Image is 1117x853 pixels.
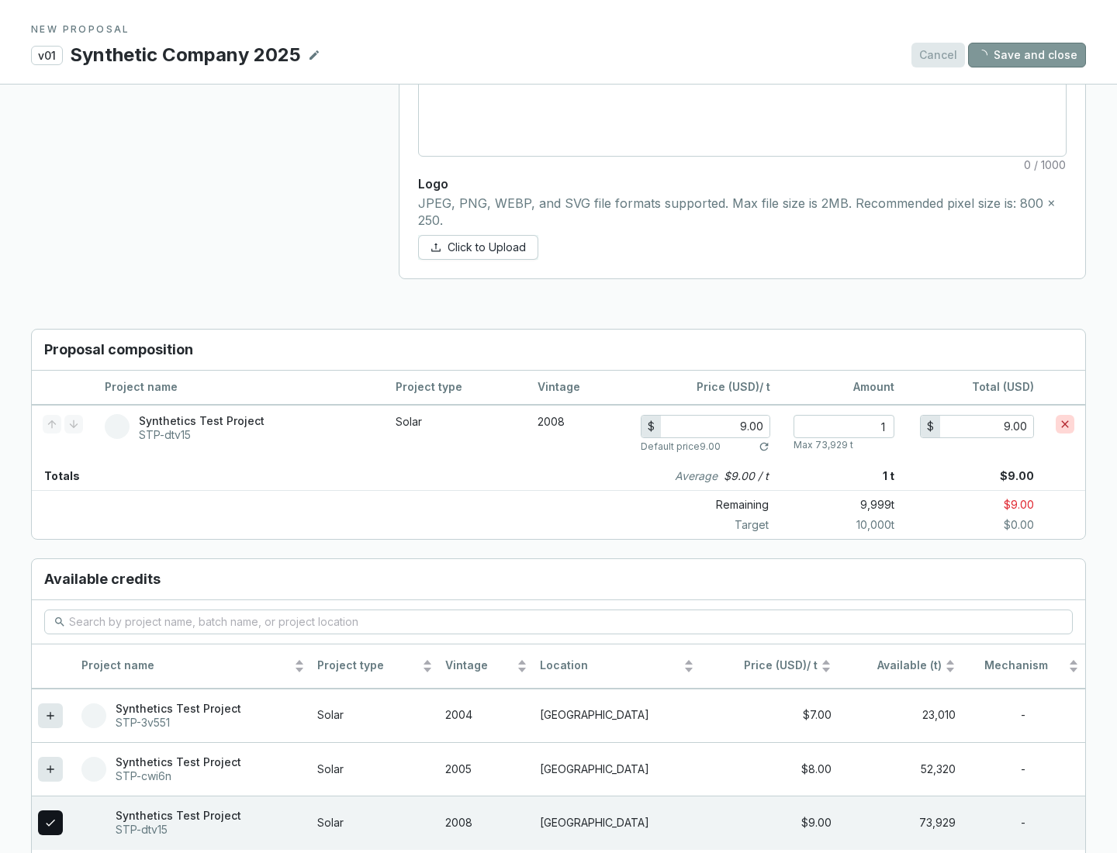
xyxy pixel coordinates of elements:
[921,416,940,437] div: $
[116,755,241,769] p: Synthetics Test Project
[962,644,1085,689] th: Mechanism
[139,428,265,442] p: STP-dtv15
[968,43,1086,67] button: Save and close
[972,380,1034,393] span: Total (USD)
[794,439,853,451] p: Max 73,929 t
[31,23,1086,36] p: NEW PROPOSAL
[448,240,526,255] span: Click to Upload
[311,796,438,849] td: Solar
[707,816,832,831] div: $9.00
[439,689,534,742] td: 2004
[707,762,832,777] div: $8.00
[527,371,630,405] th: Vintage
[781,371,905,405] th: Amount
[838,689,962,742] td: 23,010
[81,658,291,673] span: Project name
[431,242,441,253] span: upload
[418,235,538,260] button: Click to Upload
[75,644,311,689] th: Project name
[540,816,694,831] p: [GEOGRAPHIC_DATA]
[439,742,534,796] td: 2005
[962,689,1085,742] td: -
[968,658,1065,673] span: Mechanism
[32,462,80,490] p: Totals
[641,494,781,516] p: Remaining
[317,658,418,673] span: Project type
[311,689,438,742] td: Solar
[69,613,1050,630] input: Search by project name, batch name, or project location
[744,658,807,672] span: Price (USD)
[116,716,241,730] p: STP-3v551
[116,769,241,783] p: STP-cwi6n
[418,195,1067,229] p: JPEG, PNG, WEBP, and SVG file formats supported. Max file size is 2MB. Recommended pixel size is:...
[540,708,694,723] p: [GEOGRAPHIC_DATA]
[641,517,781,533] p: Target
[838,796,962,849] td: 73,929
[32,330,1085,371] h3: Proposal composition
[974,47,989,62] span: loading
[418,175,1067,192] p: Logo
[724,468,769,484] p: $9.00 / t
[540,658,680,673] span: Location
[445,658,514,673] span: Vintage
[540,762,694,777] p: [GEOGRAPHIC_DATA]
[994,47,1077,63] span: Save and close
[69,42,302,68] p: Synthetic Company 2025
[116,702,241,716] p: Synthetics Test Project
[838,644,962,689] th: Available (t)
[781,517,894,533] p: 10,000 t
[534,644,700,689] th: Location
[641,440,721,453] p: Default price 9.00
[675,468,718,484] i: Average
[630,371,781,405] th: / t
[311,742,438,796] td: Solar
[781,494,894,516] p: 9,999 t
[439,644,534,689] th: Vintage
[838,742,962,796] td: 52,320
[894,462,1085,490] p: $9.00
[116,823,241,837] p: STP-dtv15
[844,658,942,673] span: Available (t)
[385,371,527,405] th: Project type
[139,414,265,428] p: Synthetics Test Project
[707,658,818,673] span: / t
[894,494,1085,516] p: $9.00
[962,796,1085,849] td: -
[707,708,832,723] div: $7.00
[781,462,894,490] p: 1 t
[894,517,1085,533] p: $0.00
[94,371,385,405] th: Project name
[911,43,965,67] button: Cancel
[116,809,241,823] p: Synthetics Test Project
[527,405,630,462] td: 2008
[962,742,1085,796] td: -
[31,46,63,65] p: v01
[32,559,1085,600] h3: Available credits
[385,405,527,462] td: Solar
[311,644,438,689] th: Project type
[439,796,534,849] td: 2008
[641,416,661,437] div: $
[697,380,759,393] span: Price (USD)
